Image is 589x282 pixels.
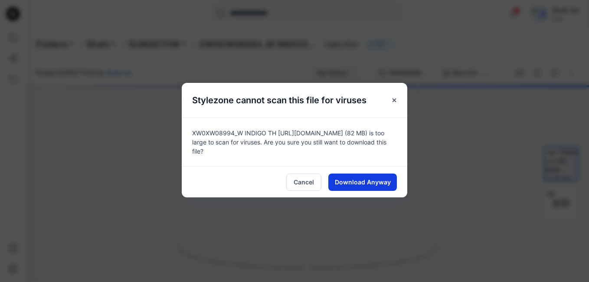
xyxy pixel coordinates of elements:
span: Download Anyway [335,177,391,187]
button: Download Anyway [328,174,397,191]
span: Cancel [294,177,314,187]
div: XW0XW08994_W INDIGO TH [URL][DOMAIN_NAME] (82 MB) is too large to scan for viruses. Are you sure ... [182,118,407,166]
button: Cancel [286,174,321,191]
h5: Stylezone cannot scan this file for viruses [182,83,377,118]
button: Close [386,92,402,108]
